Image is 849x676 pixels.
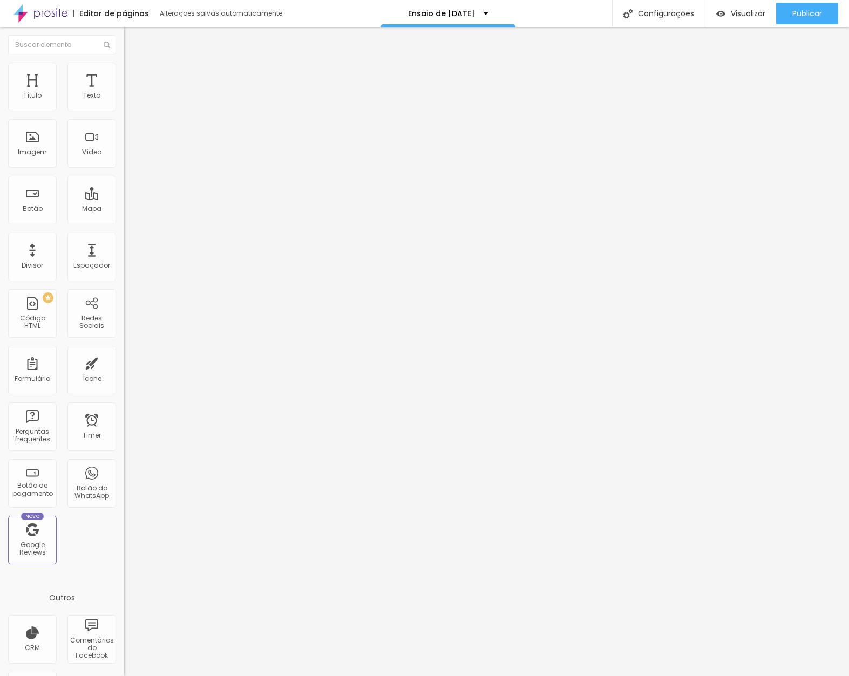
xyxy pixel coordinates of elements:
img: Icone [623,9,633,18]
div: Mapa [82,205,101,213]
button: Publicar [776,3,838,24]
div: Código HTML [11,315,53,330]
span: Visualizar [731,9,765,18]
img: Icone [104,42,110,48]
div: CRM [25,644,40,652]
input: Buscar elemento [8,35,116,54]
div: Comentários do Facebook [70,637,113,660]
div: Botão do WhatsApp [70,484,113,500]
div: Novo [21,513,44,520]
div: Botão de pagamento [11,482,53,497]
div: Ícone [83,375,101,383]
div: Perguntas frequentes [11,428,53,443]
div: Vídeo [82,148,101,156]
div: Google Reviews [11,541,53,557]
p: Ensaio de [DATE] [408,10,475,17]
div: Espaçador [73,262,110,269]
div: Timer [83,432,101,439]
div: Texto [83,92,100,99]
div: Botão [23,205,43,213]
div: Alterações salvas automaticamente [160,10,284,17]
div: Editor de páginas [73,10,149,17]
iframe: Editor [124,27,849,676]
button: Visualizar [705,3,776,24]
span: Publicar [792,9,822,18]
div: Título [23,92,42,99]
div: Imagem [18,148,47,156]
div: Redes Sociais [70,315,113,330]
div: Divisor [22,262,43,269]
div: Formulário [15,375,50,383]
img: view-1.svg [716,9,725,18]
